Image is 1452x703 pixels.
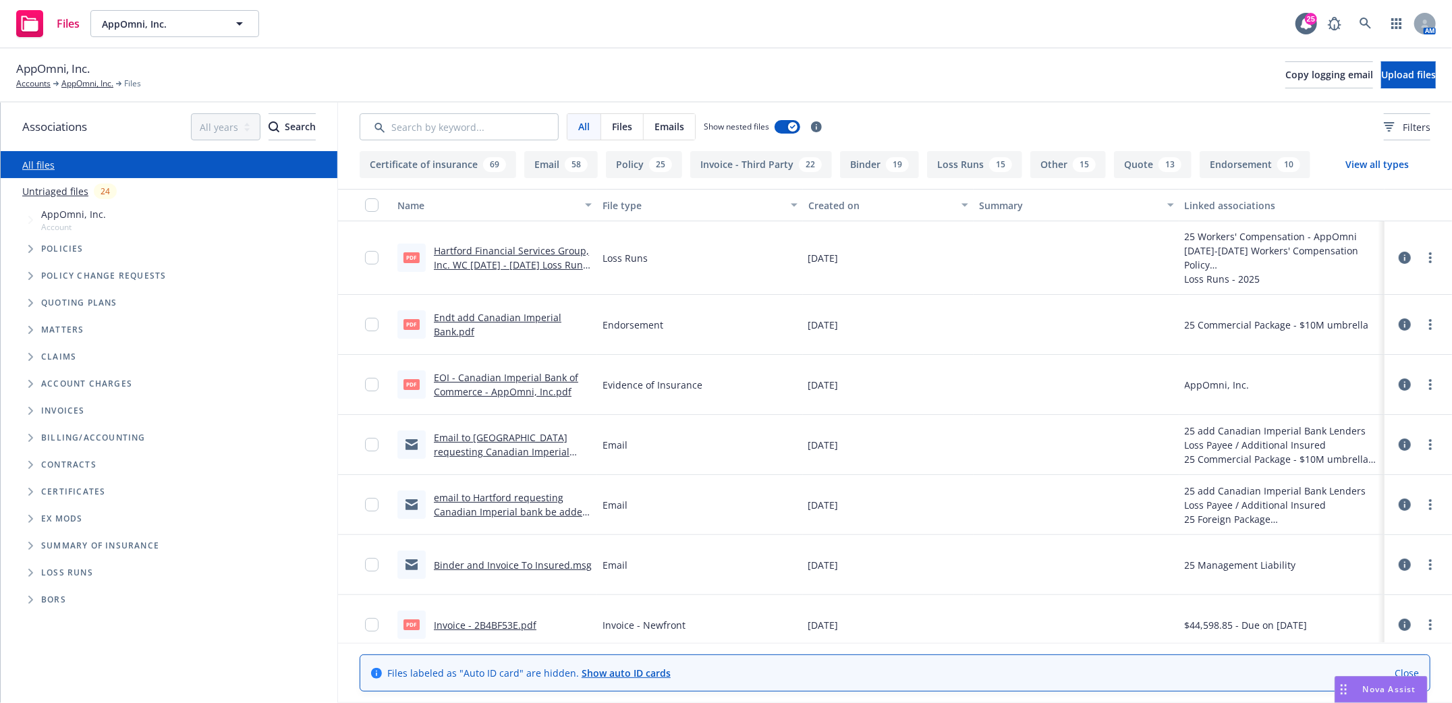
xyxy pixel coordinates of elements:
[1352,10,1379,37] a: Search
[403,252,420,262] span: pdf
[603,318,663,332] span: Endorsement
[603,378,702,392] span: Evidence of Insurance
[41,272,166,280] span: Policy change requests
[41,596,66,604] span: BORs
[1383,10,1410,37] a: Switch app
[1384,113,1430,140] button: Filters
[989,157,1012,172] div: 15
[582,667,671,679] a: Show auto ID cards
[434,559,592,571] a: Binder and Invoice To Insured.msg
[365,498,379,511] input: Toggle Row Selected
[524,151,598,178] button: Email
[387,666,671,680] span: Files labeled as "Auto ID card" are hidden.
[365,558,379,571] input: Toggle Row Selected
[41,515,82,523] span: Ex Mods
[483,157,506,172] div: 69
[603,498,627,512] span: Email
[704,121,769,132] span: Show nested files
[41,299,117,307] span: Quoting plans
[41,221,106,233] span: Account
[41,353,76,361] span: Claims
[365,318,379,331] input: Toggle Row Selected
[808,198,954,213] div: Created on
[840,151,919,178] button: Binder
[41,461,96,469] span: Contracts
[1185,318,1369,332] div: 25 Commercial Package - $10M umbrella
[365,618,379,631] input: Toggle Row Selected
[41,407,85,415] span: Invoices
[603,558,627,572] span: Email
[1185,229,1379,272] div: 25 Workers' Compensation - AppOmni [DATE]-[DATE] Workers' Compensation Policy
[1324,151,1430,178] button: View all types
[41,245,84,253] span: Policies
[1185,618,1308,632] div: $44,598.85 - Due on [DATE]
[1185,452,1379,466] div: 25 Commercial Package - $10M umbrella
[102,17,219,31] span: AppOmni, Inc.
[360,151,516,178] button: Certificate of insurance
[603,198,782,213] div: File type
[403,379,420,389] span: pdf
[808,558,839,572] span: [DATE]
[16,60,90,78] span: AppOmni, Inc.
[365,438,379,451] input: Toggle Row Selected
[654,119,684,134] span: Emails
[597,189,802,221] button: File type
[803,189,974,221] button: Created on
[886,157,909,172] div: 19
[16,78,51,90] a: Accounts
[41,434,146,442] span: Billing/Accounting
[808,318,839,332] span: [DATE]
[1200,151,1310,178] button: Endorsement
[808,378,839,392] span: [DATE]
[41,488,105,496] span: Certificates
[927,151,1022,178] button: Loss Runs
[1422,437,1439,453] a: more
[1422,497,1439,513] a: more
[22,118,87,136] span: Associations
[808,438,839,452] span: [DATE]
[1277,157,1300,172] div: 10
[1422,316,1439,333] a: more
[365,198,379,212] input: Select all
[603,618,686,632] span: Invoice - Newfront
[1305,11,1317,24] div: 25
[124,78,141,90] span: Files
[360,113,559,140] input: Search by keyword...
[1363,683,1416,695] span: Nova Assist
[41,207,106,221] span: AppOmni, Inc.
[808,618,839,632] span: [DATE]
[269,121,279,132] svg: Search
[1185,424,1379,452] div: 25 add Canadian Imperial Bank Lenders Loss Payee / Additional Insured
[434,491,591,532] a: email to Hartford requesting Canadian Imperial bank be added. .msg
[1158,157,1181,172] div: 13
[690,151,832,178] button: Invoice - Third Party
[1422,557,1439,573] a: more
[434,431,569,472] a: Email to [GEOGRAPHIC_DATA] requesting Canadian Imperial bank be added.msg
[41,380,132,388] span: Account charges
[1185,378,1250,392] div: AppOmni, Inc.
[1185,484,1379,512] div: 25 add Canadian Imperial Bank Lenders Loss Payee / Additional Insured
[1335,677,1352,702] div: Drag to move
[269,114,316,140] div: Search
[22,184,88,198] a: Untriaged files
[11,5,85,43] a: Files
[1422,617,1439,633] a: more
[1384,120,1430,134] span: Filters
[606,151,682,178] button: Policy
[1030,151,1106,178] button: Other
[434,244,589,285] a: Hartford Financial Services Group, Inc. WC [DATE] - [DATE] Loss Runs - Valued [DATE] (1).pdf
[1,424,337,613] div: Folder Tree Example
[1185,558,1296,572] div: 25 Management Liability
[565,157,588,172] div: 58
[1179,189,1385,221] button: Linked associations
[403,619,420,629] span: pdf
[1285,68,1373,81] span: Copy logging email
[808,251,839,265] span: [DATE]
[808,498,839,512] span: [DATE]
[41,569,93,577] span: Loss Runs
[392,189,597,221] button: Name
[603,251,648,265] span: Loss Runs
[603,438,627,452] span: Email
[612,119,632,134] span: Files
[41,542,159,550] span: Summary of insurance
